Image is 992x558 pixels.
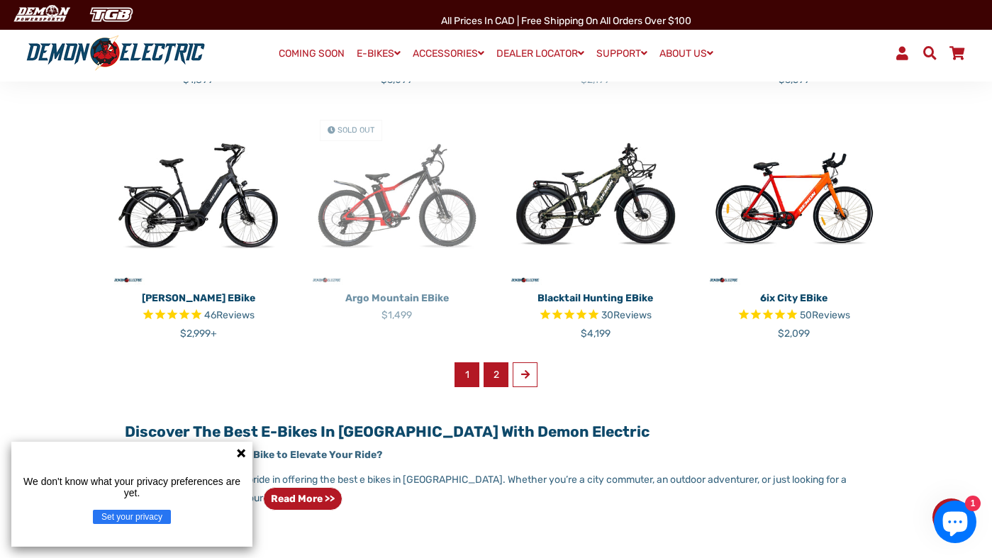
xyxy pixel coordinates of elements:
span: Rated 4.8 out of 5 stars 50 reviews [706,308,883,324]
span: 1 [455,362,479,387]
img: Argo Mountain eBike - Demon Electric [308,108,486,286]
button: Set your privacy [93,510,171,524]
strong: Read more >> [271,493,335,505]
span: All Prices in CAD | Free shipping on all orders over $100 [441,15,691,27]
span: $2,099 [778,328,810,340]
span: $3,599 [779,74,810,86]
p: We don't know what your privacy preferences are yet. [17,476,247,498]
a: DEALER LOCATOR [491,43,589,64]
a: SUPPORT [591,43,652,64]
span: Rated 4.7 out of 5 stars 30 reviews [507,308,684,324]
span: 30 reviews [601,309,652,321]
a: COMING SOON [274,44,350,64]
img: 6ix City eBike - Demon Electric [706,108,883,286]
a: 2 [484,362,508,387]
p: [PERSON_NAME] eBike [110,291,287,306]
a: 6ix City eBike Rated 4.8 out of 5 stars 50 reviews $2,099 [706,286,883,341]
a: Blacktail Hunting eBike Rated 4.7 out of 5 stars 30 reviews $4,199 [507,286,684,341]
img: Tronio Commuter eBike - Demon Electric [110,108,287,286]
span: Reviews [216,309,255,321]
span: $4,199 [581,328,611,340]
span: $3,099 [381,74,413,86]
strong: Looking for the Perfect E-Bike to Elevate Your Ride? [125,449,382,461]
a: [PERSON_NAME] eBike Rated 4.6 out of 5 stars 46 reviews $2,999+ [110,286,287,341]
span: 46 reviews [204,309,255,321]
span: $2,199 [581,74,610,86]
span: Reviews [613,309,652,321]
a: ACCESSORIES [408,43,489,64]
span: 50 reviews [800,309,850,321]
p: 6ix City eBike [706,291,883,306]
p: Blacktail Hunting eBike [507,291,684,306]
span: Reviews [812,309,850,321]
a: E-BIKES [352,43,406,64]
img: Demon Electric [7,3,75,26]
span: $1,899 [183,74,213,86]
span: Rated 4.6 out of 5 stars 46 reviews [110,308,287,324]
h2: Discover the Best E-Bikes in [GEOGRAPHIC_DATA] with Demon Electric [125,423,866,440]
inbox-online-store-chat: Shopify online store chat [930,501,981,547]
a: Argo Mountain eBike $1,499 [308,286,486,323]
a: Argo Mountain eBike - Demon Electric Sold Out [308,108,486,286]
img: Demon Electric logo [21,35,210,72]
span: $1,499 [381,309,412,321]
span: Sold Out [338,125,374,135]
img: TGB Canada [82,3,140,26]
p: At Demon Electric, we take pride in offering the best e bikes in [GEOGRAPHIC_DATA]. Whether you’r... [125,472,866,510]
p: Argo Mountain eBike [308,291,486,306]
a: ABOUT US [654,43,718,64]
span: $2,999+ [180,328,217,340]
img: Blacktail Hunting eBike - Demon Electric [507,108,684,286]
